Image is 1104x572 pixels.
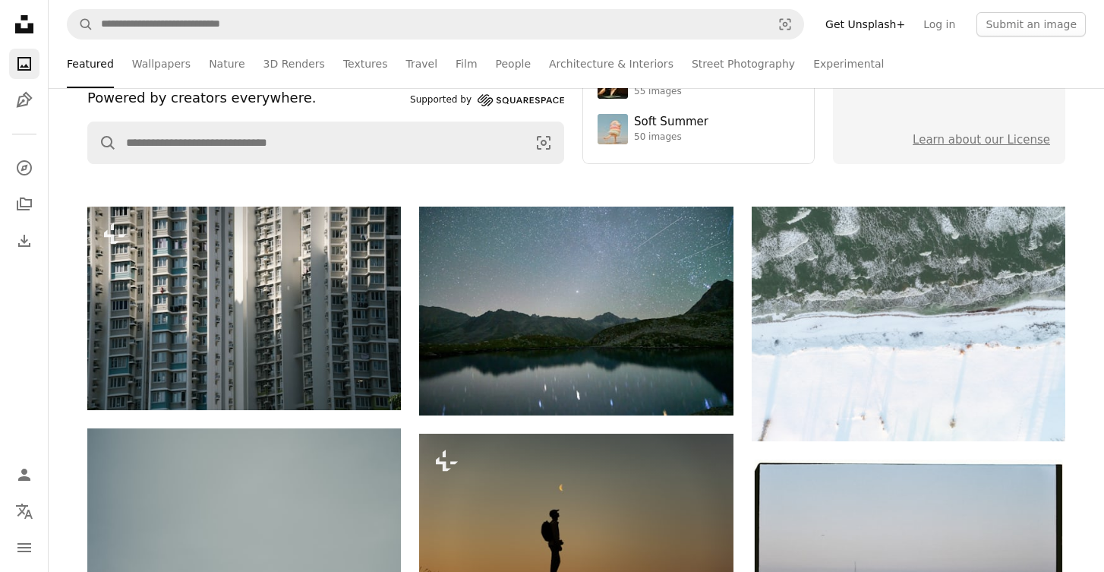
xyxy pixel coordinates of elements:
button: Search Unsplash [88,122,117,163]
p: Powered by creators everywhere. [87,87,404,109]
a: Home — Unsplash [9,9,39,43]
a: Log in / Sign up [9,460,39,490]
a: Learn about our License [913,133,1050,147]
form: Find visuals sitewide [67,9,804,40]
a: Snow covered landscape with frozen water [752,317,1065,330]
a: Get Unsplash+ [816,12,914,36]
a: Silhouette of a hiker looking at the moon at sunset. [419,531,733,545]
button: Menu [9,532,39,563]
a: Collections [9,189,39,220]
a: Supported by [410,91,564,109]
img: premium_photo-1749544311043-3a6a0c8d54af [598,114,628,144]
a: Two sailboats on calm ocean water at dusk [752,558,1065,572]
a: Log in [914,12,964,36]
a: People [496,40,531,88]
a: Textures [343,40,388,88]
a: Travel [405,40,437,88]
a: Street Photography [692,40,795,88]
div: Soft Summer [634,115,708,130]
button: Visual search [524,122,563,163]
a: Download History [9,226,39,256]
button: Language [9,496,39,526]
div: 50 images [634,131,708,144]
a: Explore [9,153,39,183]
div: 55 images [634,86,728,98]
a: 3D Renders [263,40,325,88]
a: Starry night sky over a calm mountain lake [419,304,733,318]
button: Visual search [767,10,803,39]
a: Wallpapers [132,40,191,88]
a: Photos [9,49,39,79]
img: Starry night sky over a calm mountain lake [419,207,733,416]
button: Search Unsplash [68,10,93,39]
img: Tall apartment buildings with many windows and balconies. [87,207,401,410]
a: Illustrations [9,85,39,115]
button: Submit an image [976,12,1086,36]
a: Film [456,40,477,88]
a: Modern Interiors55 images [598,68,800,99]
a: Nature [209,40,244,88]
a: Experimental [813,40,884,88]
form: Find visuals sitewide [87,122,564,164]
a: Tall apartment buildings with many windows and balconies. [87,301,401,314]
a: Soft Summer50 images [598,114,800,144]
img: Snow covered landscape with frozen water [752,207,1065,441]
a: Architecture & Interiors [549,40,673,88]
